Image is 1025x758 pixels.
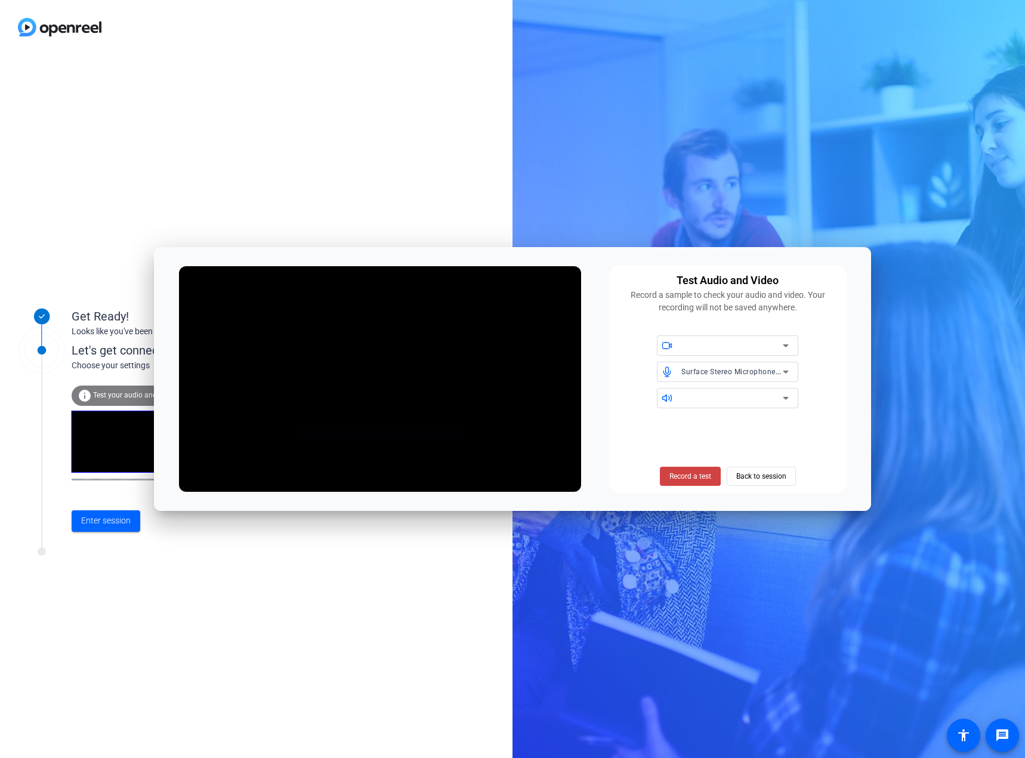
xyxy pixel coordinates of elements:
[669,471,711,482] span: Record a test
[72,341,335,359] div: Let's get connected.
[93,391,176,399] span: Test your audio and video
[78,389,92,403] mat-icon: info
[677,272,779,289] div: Test Audio and Video
[616,289,840,314] div: Record a sample to check your audio and video. Your recording will not be saved anywhere.
[81,514,131,527] span: Enter session
[995,728,1009,742] mat-icon: message
[736,465,786,488] span: Back to session
[681,366,891,376] span: Surface Stereo Microphones (Surface High Definition Audio)
[956,728,971,742] mat-icon: accessibility
[72,307,310,325] div: Get Ready!
[72,325,310,338] div: Looks like you've been invited to join
[660,467,721,486] button: Record a test
[727,467,796,486] button: Back to session
[72,359,335,372] div: Choose your settings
